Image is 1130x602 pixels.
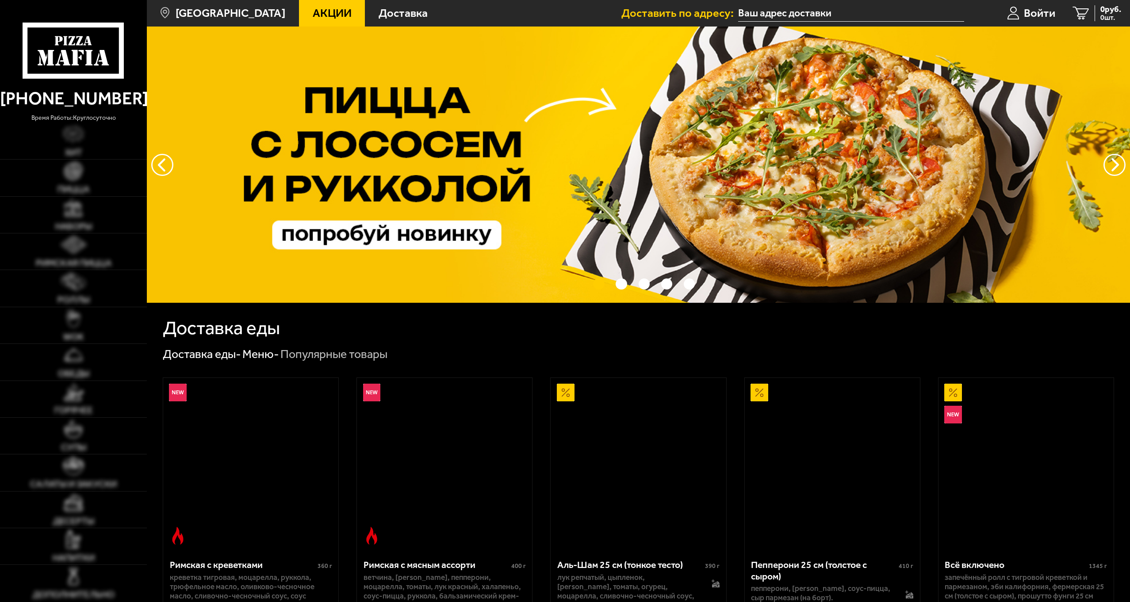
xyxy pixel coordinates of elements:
img: Острое блюдо [169,527,187,545]
img: Акционный [751,384,768,401]
a: АкционныйАль-Шам 25 см (тонкое тесто) [551,378,726,550]
img: Острое блюдо [363,527,381,545]
span: Войти [1024,8,1055,19]
span: Доставка [379,8,428,19]
img: Новинка [169,384,187,401]
div: Римская с креветками [170,559,315,571]
a: НовинкаОстрое блюдоРимская с мясным ассорти [357,378,532,550]
span: 0 руб. [1100,5,1121,14]
span: Обеды [58,369,89,378]
span: Наборы [55,222,92,231]
a: АкционныйПепперони 25 см (толстое с сыром) [745,378,920,550]
img: Акционный [944,384,962,401]
span: Римская пицца [36,259,111,267]
img: Новинка [363,384,381,401]
button: точки переключения [616,278,627,290]
span: Доставить по адресу: [621,8,738,19]
span: Салаты и закуски [30,480,117,488]
div: Популярные товары [280,347,387,362]
span: Десерты [53,517,94,526]
a: НовинкаОстрое блюдоРимская с креветками [163,378,338,550]
h1: Доставка еды [163,319,280,338]
span: 0 шт. [1100,14,1121,21]
button: точки переключения [684,278,695,290]
button: точки переключения [593,278,605,290]
span: 400 г [511,562,526,570]
img: Новинка [944,406,962,423]
button: предыдущий [1103,154,1126,176]
span: WOK [63,332,84,341]
span: Напитки [53,553,95,562]
a: Доставка еды- [163,347,241,361]
span: 360 г [318,562,332,570]
div: Римская с мясным ассорти [364,559,509,571]
span: 1345 г [1089,562,1107,570]
span: Хит [65,148,82,157]
input: Ваш адрес доставки [738,5,964,22]
button: точки переключения [639,278,650,290]
div: Пепперони 25 см (толстое с сыром) [751,559,896,582]
a: АкционныйНовинкаВсё включено [938,378,1114,550]
span: Дополнительно [33,590,115,599]
div: Аль-Шам 25 см (тонкое тесто) [557,559,703,571]
img: Акционный [557,384,575,401]
span: [GEOGRAPHIC_DATA] [176,8,285,19]
span: Роллы [57,295,90,304]
button: точки переключения [661,278,673,290]
span: Акции [313,8,352,19]
span: Супы [61,443,86,452]
span: Пицца [57,185,89,194]
span: 390 г [705,562,720,570]
span: Горячее [54,406,93,415]
span: 410 г [899,562,913,570]
a: Меню- [242,347,279,361]
div: Всё включено [945,559,1087,571]
button: следующий [151,154,173,176]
